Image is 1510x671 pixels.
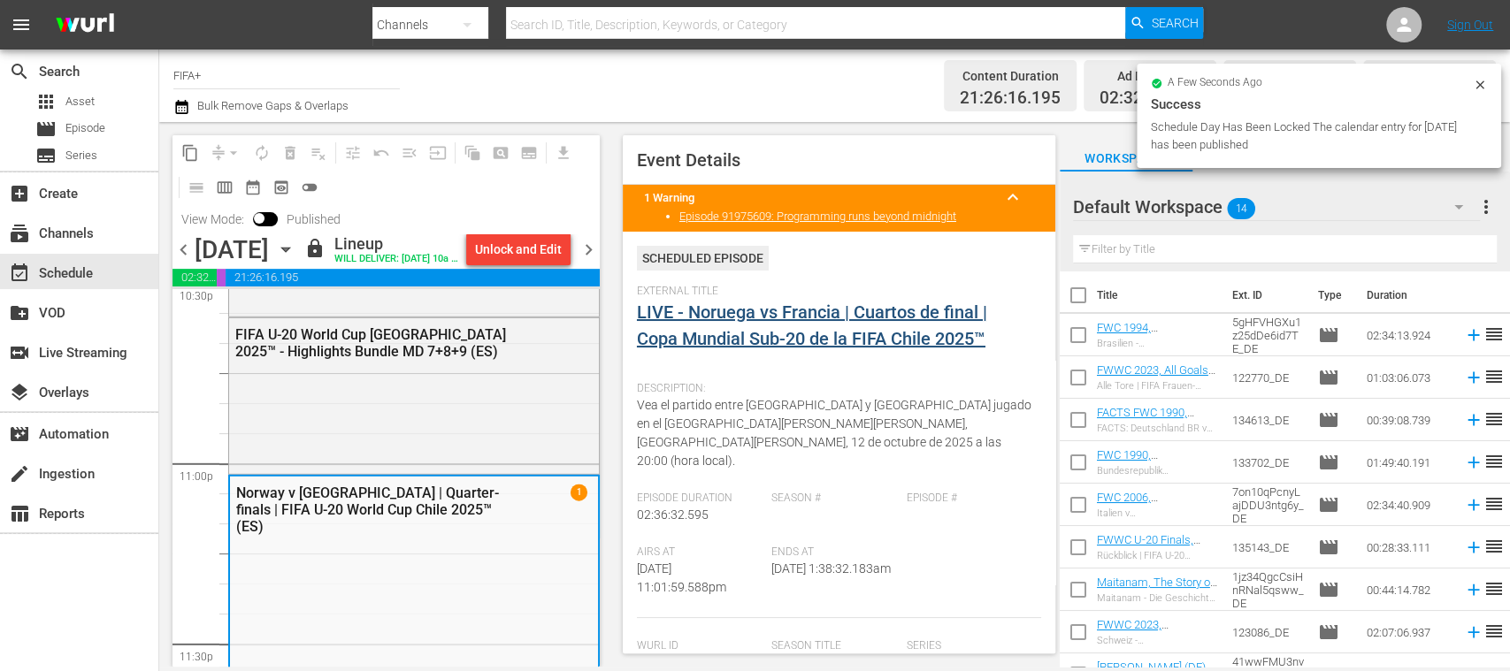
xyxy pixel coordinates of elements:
td: 7on10qPcnyLajDDU3ntg6y_DE [1225,484,1311,526]
a: FWC 2006, [GEOGRAPHIC_DATA] v [GEOGRAPHIC_DATA], Final - FMR (DE) [1097,491,1212,544]
div: Default Workspace [1073,182,1480,232]
td: 02:34:13.924 [1360,314,1457,356]
span: Episode [65,119,105,137]
span: Automation [9,423,30,445]
span: Episode [1318,367,1339,388]
span: Select an event to delete [276,139,304,167]
span: Loop Content [248,139,276,167]
span: calendar_view_week_outlined [216,179,234,196]
span: Schedule [9,263,30,284]
svg: Add to Schedule [1464,580,1483,599]
a: LIVE - Noruega vs Francia | Cuartos de final | Copa Mundial Sub-20 de la FIFA Chile 2025™ [637,301,987,349]
div: Rückblick | FIFA U-20 Frauen-Weltmeisterschaft [1097,550,1218,561]
img: ans4CAIJ8jUAAAAAAAAAAAAAAAAAAAAAAAAgQb4GAAAAAAAAAAAAAAAAAAAAAAAAJMjXAAAAAAAAAAAAAAAAAAAAAAAAgAT5G... [42,4,127,46]
span: Day Calendar View [176,170,211,204]
span: lock [304,238,326,259]
div: Italien v [GEOGRAPHIC_DATA] | Finale | FIFA Fussball-Weltmeisterschaft Deutschland 2006™ | Spiel ... [1097,507,1218,519]
a: Maitanam, The Story of Football in [GEOGRAPHIC_DATA] ([GEOGRAPHIC_DATA]) [1097,576,1217,629]
a: FWWC 2023, All Goals (DE) [1097,363,1215,390]
span: toggle_off [301,179,318,196]
th: Type [1307,271,1356,320]
div: Content Duration [960,64,1061,88]
div: Lineup [334,234,459,254]
span: reorder [1483,324,1505,345]
div: WILL DELIVER: [DATE] 10a (local) [334,254,459,265]
a: FWWC U-20 Finals, Highlights (DE) [1097,533,1200,560]
span: Bulk Remove Gaps & Overlaps [195,99,349,112]
span: Ends At [771,545,897,560]
span: Episode [1318,537,1339,558]
div: Schedule Day Has Been Locked The calendar entry for [DATE] has been published [1151,118,1468,154]
span: date_range_outlined [244,179,262,196]
span: Customize Events [333,135,367,170]
span: Week Calendar View [211,173,239,202]
span: Season Title [771,639,897,653]
svg: Add to Schedule [1464,622,1483,642]
span: View Mode: [172,212,253,226]
span: Season # [771,492,897,506]
a: FWWC 2023, [GEOGRAPHIC_DATA] v [GEOGRAPHIC_DATA] ([GEOGRAPHIC_DATA]) [1097,618,1212,671]
button: Search [1125,7,1203,39]
div: Scheduled Episode [637,246,769,271]
div: Brasilien - [GEOGRAPHIC_DATA] | Finale | FIFA Fussball-Weltmeisterschaft USA 1994™ | Spiel in [PE... [1097,338,1218,349]
button: keyboard_arrow_up [992,176,1034,218]
span: Episode [1318,409,1339,431]
div: Alle Tore | FIFA Frauen-Weltmeisterschaft [GEOGRAPHIC_DATA] & [GEOGRAPHIC_DATA] 2023™ [1097,380,1218,392]
div: Maitanam - Die Geschichte des Fußballs in [GEOGRAPHIC_DATA] [1097,592,1218,604]
span: a few seconds ago [1168,76,1262,90]
span: Channels [9,223,30,244]
span: Episode [1318,324,1339,346]
div: Bundesrepublik Deutschland - Tschechoslowakei | Viertelfinale | FIFA Fussball-Weltmeisterschaft I... [1097,465,1218,477]
svg: Add to Schedule [1464,325,1483,345]
span: Event Details [637,149,740,171]
span: 02:32:08.056 [172,269,217,286]
span: Reports [9,503,30,524]
svg: Add to Schedule [1464,453,1483,472]
div: Ad Duration [1100,64,1200,88]
td: 01:03:06.073 [1360,356,1457,399]
span: Episode # [907,492,1032,506]
a: FWC 1990, [GEOGRAPHIC_DATA] FR v [GEOGRAPHIC_DATA], Quarter-Finals - FMR (DE) [1097,448,1207,528]
span: Live Streaming [9,342,30,363]
span: Clear Lineup [304,139,333,167]
span: Episode [1318,494,1339,515]
span: 02:32:08.056 [1100,88,1200,109]
td: 1jz34QgcCsiHnRNal5qsww_DE [1225,568,1311,611]
div: Norway v [GEOGRAPHIC_DATA] | Quarter-finals | FIFA U-20 World Cup Chile 2025™ (ES) [236,484,508,535]
span: Vea el partido entre [GEOGRAPHIC_DATA] y [GEOGRAPHIC_DATA] jugado en el [GEOGRAPHIC_DATA][PERSON_... [637,398,1031,468]
span: reorder [1483,621,1505,642]
span: content_copy [181,144,199,162]
td: 123086_DE [1225,611,1311,653]
div: FIFA U-20 World Cup [GEOGRAPHIC_DATA] 2025™ - Highlights Bundle MD 7+8+9 (ES) [235,326,509,360]
div: [DATE] [195,235,269,264]
th: Ext. ID [1222,271,1307,320]
span: Workspaces [1060,148,1192,170]
td: 00:39:08.739 [1360,399,1457,441]
span: reorder [1483,366,1505,387]
span: 21:26:16.195 [960,88,1061,109]
span: Episode [1318,579,1339,600]
span: chevron_left [172,239,195,261]
span: Series [35,145,57,166]
span: Episode [1318,621,1339,643]
span: [DATE] 11:01:59.588pm [637,561,726,594]
span: Copy Lineup [176,139,204,167]
span: Ingestion [9,463,30,484]
span: 21:26:16.195 [226,269,600,286]
span: keyboard_arrow_up [1002,187,1023,208]
svg: Add to Schedule [1464,538,1483,557]
svg: Add to Schedule [1464,495,1483,515]
td: 00:44:14.782 [1360,568,1457,611]
button: more_vert [1476,186,1497,228]
td: 01:49:40.191 [1360,441,1457,484]
td: 02:07:06.937 [1360,611,1457,653]
span: Series [907,639,1032,653]
td: 5gHFVHGXu1z25dDe6id7TE_DE [1225,314,1311,356]
th: Duration [1356,271,1462,320]
span: preview_outlined [272,179,290,196]
span: reorder [1483,493,1505,515]
span: Create Search Block [487,139,515,167]
span: reorder [1483,536,1505,557]
span: menu [11,14,32,35]
a: FWC 1994, [GEOGRAPHIC_DATA] v [GEOGRAPHIC_DATA], Final - FMR (DE) [1097,321,1212,374]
